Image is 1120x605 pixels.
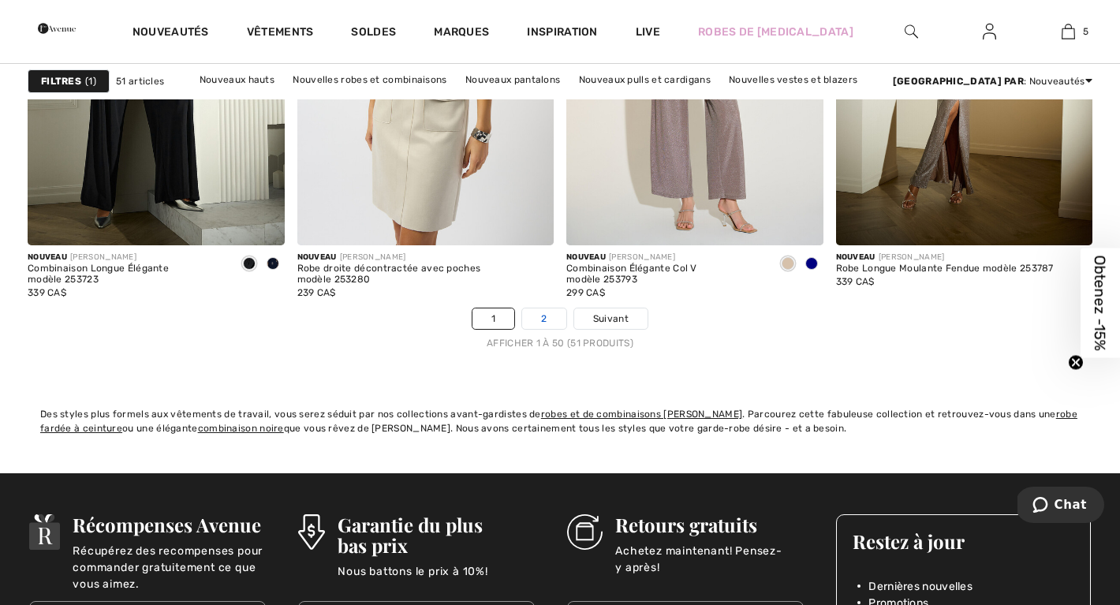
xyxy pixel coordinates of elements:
span: Nouveau [28,252,67,262]
div: Black [237,252,261,278]
div: Combinaison Élégante Col V modèle 253793 [566,263,763,286]
div: [PERSON_NAME] [566,252,763,263]
div: : Nouveautés [893,74,1092,88]
span: 51 articles [116,74,164,88]
div: Navy Blue [800,252,823,278]
div: Des styles plus formels aux vêtements de travail, vous serez séduit par nos collections avant-gar... [40,407,1080,435]
img: recherche [905,22,918,41]
span: 339 CA$ [836,276,875,287]
iframe: Ouvre un widget dans lequel vous pouvez chatter avec l’un de nos agents [1017,487,1104,526]
a: Robes de [MEDICAL_DATA] [698,24,853,40]
img: Mes infos [983,22,996,41]
div: Afficher 1 à 50 (51 produits) [28,336,1092,350]
img: Garantie du plus bas prix [298,514,325,550]
a: Nouveautés [133,25,209,42]
h3: Récompenses Avenue [73,514,265,535]
span: 339 CA$ [28,287,66,298]
a: Nouveaux pulls et cardigans [571,69,719,90]
a: Nouveaux vêtements d'extérieur [489,90,659,110]
div: Midnight Blue [261,252,285,278]
strong: Filtres [41,74,81,88]
a: Nouveaux pantalons [457,69,568,90]
a: Vêtements [247,25,314,42]
p: Achetez maintenant! Pensez-y après! [615,543,804,574]
span: Nouveau [566,252,606,262]
span: Dernières nouvelles [868,578,973,595]
a: Nouvelles jupes [398,90,487,110]
p: Nous battons le prix à 10%! [338,563,535,595]
a: Marques [434,25,489,42]
span: 1 [85,74,96,88]
p: Récupérez des recompenses pour commander gratuitement ce que vous aimez. [73,543,265,574]
img: 1ère Avenue [38,13,76,44]
h3: Garantie du plus bas prix [338,514,535,555]
nav: Page navigation [28,308,1092,350]
span: 299 CA$ [566,287,605,298]
div: Taupe [776,252,800,278]
a: 5 [1030,22,1107,41]
img: Retours gratuits [567,514,603,550]
div: Robe droite décontractée avec poches modèle 253280 [297,263,554,286]
button: Close teaser [1068,354,1084,370]
a: Live [636,24,660,40]
a: combinaison noire [198,423,284,434]
a: Soldes [351,25,396,42]
span: Nouveau [297,252,337,262]
a: Nouvelles robes et combinaisons [285,69,454,90]
span: 5 [1083,24,1088,39]
h3: Retours gratuits [615,514,804,535]
div: Combinaison Longue Élégante modèle 253723 [28,263,225,286]
a: Nouvelles vestes et blazers [721,69,865,90]
h3: Restez à jour [853,531,1074,551]
a: Suivant [574,308,648,329]
img: Récompenses Avenue [29,514,61,550]
img: Mon panier [1062,22,1075,41]
span: Nouveau [836,252,875,262]
strong: [GEOGRAPHIC_DATA] par [893,76,1024,87]
span: Suivant [593,312,629,326]
a: robes et de combinaisons [PERSON_NAME] [541,409,742,420]
div: [PERSON_NAME] [836,252,1054,263]
div: [PERSON_NAME] [28,252,225,263]
a: 2 [522,308,566,329]
span: Obtenez -15% [1092,255,1110,350]
div: Obtenez -15%Close teaser [1081,248,1120,357]
div: Robe Longue Moulante Fendue modèle 253787 [836,263,1054,274]
a: Nouveaux hauts [192,69,282,90]
a: 1 [472,308,514,329]
span: 239 CA$ [297,287,336,298]
span: Inspiration [527,25,597,42]
a: Se connecter [970,22,1009,42]
div: [PERSON_NAME] [297,252,554,263]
